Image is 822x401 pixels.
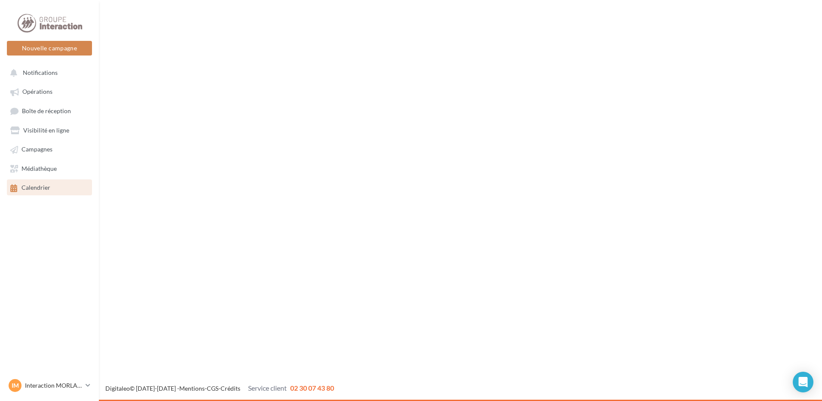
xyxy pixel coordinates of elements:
a: Mentions [179,385,205,392]
a: Visibilité en ligne [5,122,94,138]
span: Médiathèque [21,165,57,172]
a: Médiathèque [5,160,94,176]
a: CGS [207,385,218,392]
span: Notifications [23,69,58,76]
span: Visibilité en ligne [23,126,69,134]
span: Opérations [22,88,52,96]
a: Opérations [5,83,94,99]
span: Calendrier [21,184,50,191]
span: Campagnes [21,146,52,153]
p: Interaction MORLAIX [25,381,82,390]
span: 02 30 07 43 80 [290,384,334,392]
div: Open Intercom Messenger [793,372,813,392]
button: Nouvelle campagne [7,41,92,56]
span: © [DATE]-[DATE] - - - [105,385,334,392]
span: Boîte de réception [22,107,71,114]
button: Notifications [5,65,90,80]
a: Crédits [221,385,240,392]
a: Digitaleo [105,385,130,392]
a: IM Interaction MORLAIX [7,377,92,394]
a: Campagnes [5,141,94,157]
span: IM [12,381,19,390]
a: Boîte de réception [5,103,94,119]
a: Calendrier [5,179,94,195]
span: Service client [248,384,287,392]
